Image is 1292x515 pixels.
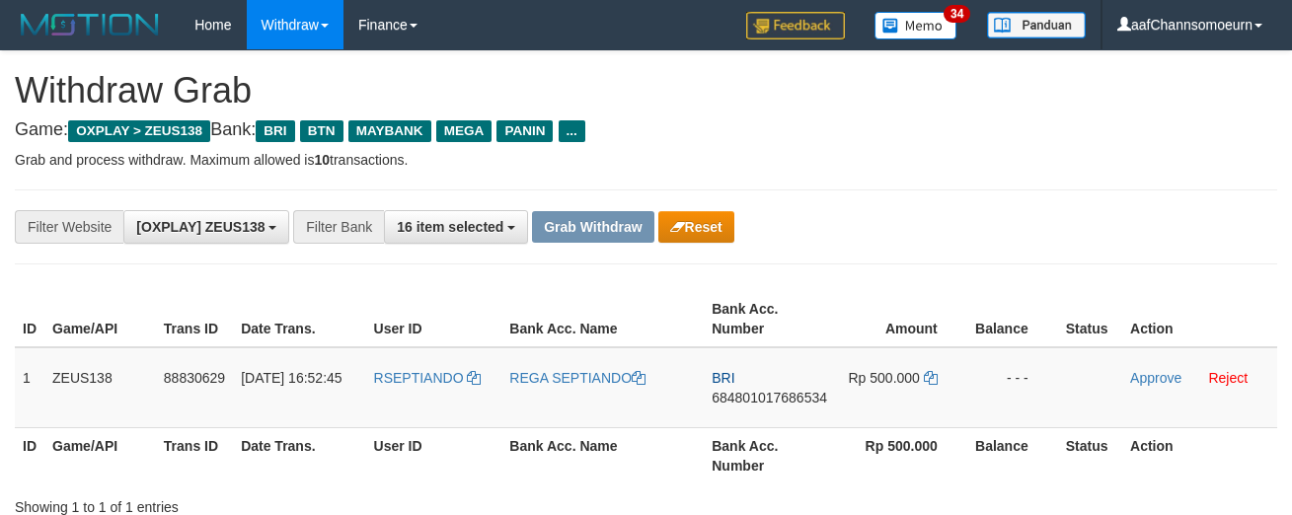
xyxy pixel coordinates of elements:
[501,427,704,483] th: Bank Acc. Name
[532,211,653,243] button: Grab Withdraw
[496,120,553,142] span: PANIN
[348,120,431,142] span: MAYBANK
[15,150,1277,170] p: Grab and process withdraw. Maximum allowed is transactions.
[136,219,265,235] span: [OXPLAY] ZEUS138
[712,370,734,386] span: BRI
[1058,427,1122,483] th: Status
[967,291,1058,347] th: Balance
[944,5,970,23] span: 34
[15,347,44,428] td: 1
[15,10,165,39] img: MOTION_logo.png
[967,427,1058,483] th: Balance
[256,120,294,142] span: BRI
[501,291,704,347] th: Bank Acc. Name
[559,120,585,142] span: ...
[835,427,967,483] th: Rp 500.000
[123,210,289,244] button: [OXPLAY] ZEUS138
[1122,291,1277,347] th: Action
[1130,370,1181,386] a: Approve
[658,211,734,243] button: Reset
[374,370,482,386] a: RSEPTIANDO
[156,291,233,347] th: Trans ID
[15,291,44,347] th: ID
[68,120,210,142] span: OXPLAY > ZEUS138
[366,291,502,347] th: User ID
[874,12,957,39] img: Button%20Memo.svg
[314,152,330,168] strong: 10
[397,219,503,235] span: 16 item selected
[374,370,464,386] span: RSEPTIANDO
[44,291,156,347] th: Game/API
[366,427,502,483] th: User ID
[233,291,365,347] th: Date Trans.
[15,120,1277,140] h4: Game: Bank:
[156,427,233,483] th: Trans ID
[746,12,845,39] img: Feedback.jpg
[233,427,365,483] th: Date Trans.
[987,12,1086,38] img: panduan.png
[15,210,123,244] div: Filter Website
[509,370,646,386] a: REGA SEPTIANDO
[44,427,156,483] th: Game/API
[293,210,384,244] div: Filter Bank
[384,210,528,244] button: 16 item selected
[164,370,225,386] span: 88830629
[835,291,967,347] th: Amount
[1208,370,1248,386] a: Reject
[924,370,938,386] a: Copy 500000 to clipboard
[1122,427,1277,483] th: Action
[704,427,835,483] th: Bank Acc. Number
[848,370,919,386] span: Rp 500.000
[704,291,835,347] th: Bank Acc. Number
[436,120,493,142] span: MEGA
[44,347,156,428] td: ZEUS138
[967,347,1058,428] td: - - -
[241,370,342,386] span: [DATE] 16:52:45
[1058,291,1122,347] th: Status
[15,427,44,483] th: ID
[15,71,1277,110] h1: Withdraw Grab
[300,120,343,142] span: BTN
[712,390,827,405] span: Copy 684801017686534 to clipboard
